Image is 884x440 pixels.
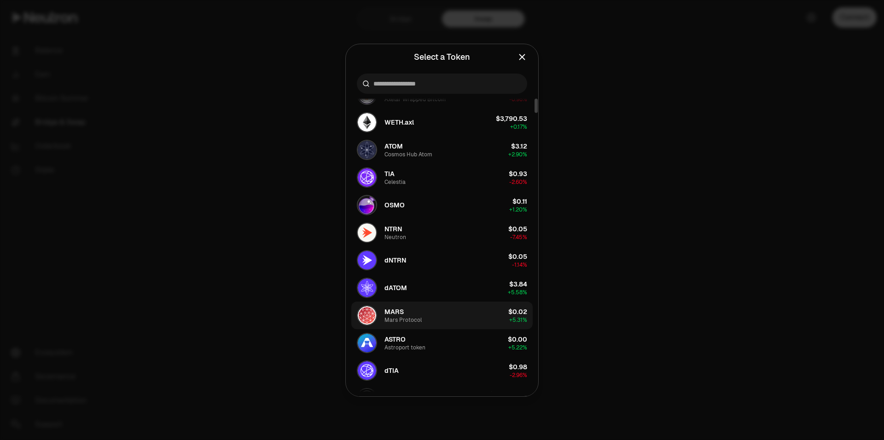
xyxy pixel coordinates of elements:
[384,118,414,127] span: WETH.axl
[384,178,406,186] div: Celestia
[358,361,376,380] img: dTIA Logo
[384,335,406,344] span: ASTRO
[358,86,376,104] img: wBTC.axl Logo
[496,114,527,123] div: $3,790.53
[384,256,406,265] span: dNTRN
[509,280,527,289] div: $3.84
[351,329,533,357] button: ASTRO LogoASTROAstroport token$0.00+5.22%
[351,357,533,384] button: dTIA LogodTIA$0.98-2.96%
[509,316,527,324] span: + 5.31%
[511,142,527,151] div: $3.12
[414,51,470,63] div: Select a Token
[358,223,376,242] img: NTRN Logo
[351,246,533,274] button: dNTRN LogodNTRN$0.05-1.14%
[384,96,446,103] div: Axelar Wrapped Bitcoin
[384,316,422,324] div: Mars Protocol
[358,334,376,352] img: ASTRO Logo
[512,197,527,206] div: $0.11
[413,394,471,403] button: Bitcoin Summer
[358,196,376,214] img: OSMO Logo
[509,178,527,186] span: -2.60%
[384,224,402,234] span: NTRN
[351,164,533,191] button: TIA LogoTIACelestia$0.93-2.60%
[489,390,527,399] div: $121,540.33
[510,234,527,241] span: -7.45%
[351,109,533,136] button: WETH.axl LogoWETH.axl$3,790.53+0.17%
[384,142,403,151] span: ATOM
[508,335,527,344] div: $0.00
[384,200,405,210] span: OSMO
[358,306,376,325] img: MARS Logo
[351,219,533,246] button: NTRN LogoNTRNNeutron$0.05-7.45%
[384,307,404,316] span: MARS
[384,234,406,241] div: Neutron
[384,394,409,403] span: maxBTC
[508,344,527,351] span: + 5.22%
[510,123,527,131] span: + 0.17%
[508,289,527,296] span: + 5.58%
[351,81,533,109] button: wBTC.axl LogowBTC.axlAxelar Wrapped Bitcoin$111,187.11-0.98%
[508,252,527,261] div: $0.05
[510,371,527,379] span: -2.96%
[508,151,527,158] span: + 2.90%
[384,283,407,292] span: dATOM
[512,261,527,269] span: -1.14%
[358,279,376,297] img: dATOM Logo
[509,96,527,103] span: -0.98%
[358,168,376,187] img: TIA Logo
[384,344,425,351] div: Astroport token
[384,169,395,178] span: TIA
[384,151,432,158] div: Cosmos Hub Atom
[508,224,527,234] div: $0.05
[351,274,533,302] button: dATOM LogodATOM$3.84+5.58%
[358,251,376,269] img: dNTRN Logo
[351,191,533,219] button: OSMO LogoOSMO$0.11+1.20%
[517,51,527,63] button: Close
[351,384,533,412] button: maxBTC LogomaxBTCBitcoin Summer$121,540.33
[351,136,533,164] button: ATOM LogoATOMCosmos Hub Atom$3.12+2.90%
[384,366,399,375] span: dTIA
[351,302,533,329] button: MARS LogoMARSMars Protocol$0.02+5.31%
[358,389,376,407] img: maxBTC Logo
[509,362,527,371] div: $0.98
[509,206,527,213] span: + 1.20%
[509,169,527,178] div: $0.93
[358,141,376,159] img: ATOM Logo
[358,113,376,131] img: WETH.axl Logo
[508,307,527,316] div: $0.02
